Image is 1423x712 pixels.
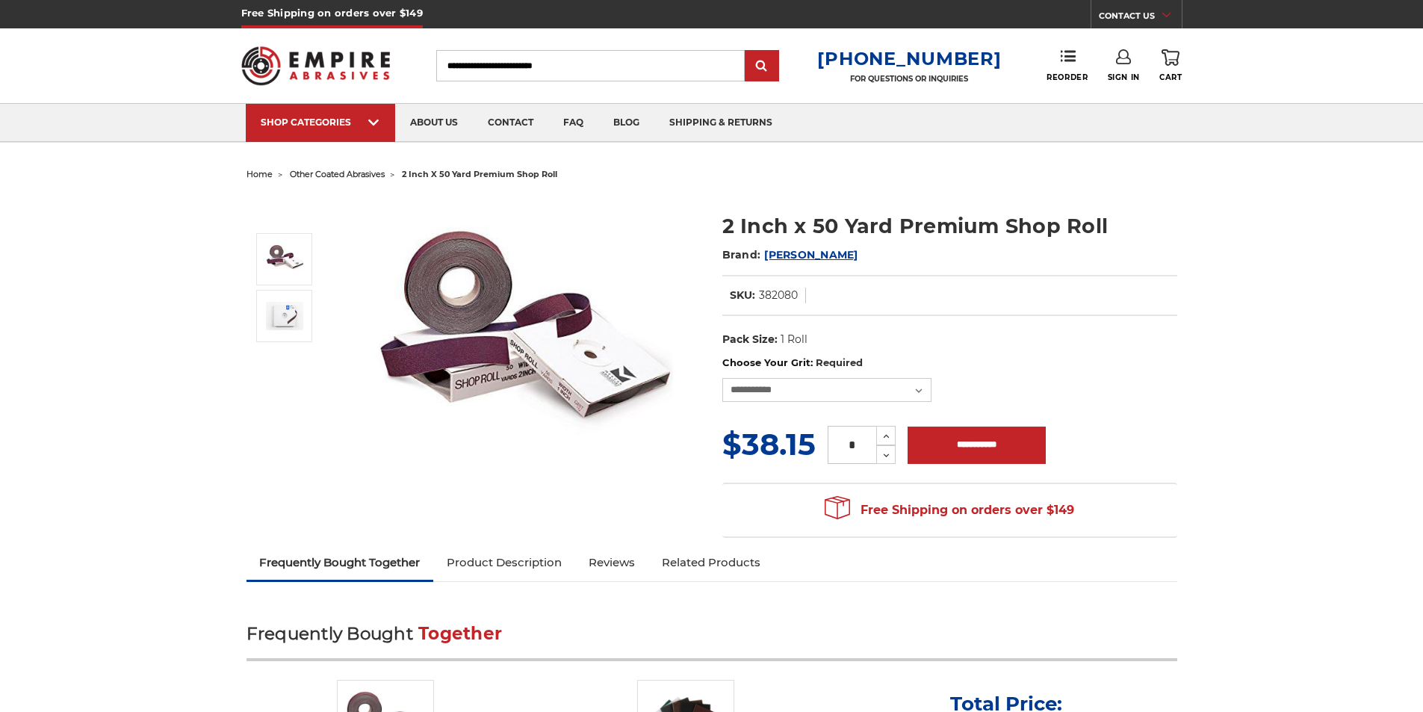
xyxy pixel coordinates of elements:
[395,104,473,142] a: about us
[1047,72,1088,82] span: Reorder
[548,104,598,142] a: faq
[730,288,755,303] dt: SKU:
[648,546,774,579] a: Related Products
[764,248,858,261] a: [PERSON_NAME]
[816,356,863,368] small: Required
[473,104,548,142] a: contact
[817,48,1001,69] a: [PHONE_NUMBER]
[374,196,673,495] img: 2 Inch x 50 Yard Premium Shop Roll
[266,241,303,278] img: 2 Inch x 50 Yard Premium Shop Roll
[722,332,778,347] dt: Pack Size:
[247,169,273,179] a: home
[817,74,1001,84] p: FOR QUESTIONS OR INQUIRIES
[247,546,434,579] a: Frequently Bought Together
[598,104,654,142] a: blog
[1159,72,1182,82] span: Cart
[1099,7,1182,28] a: CONTACT US
[266,302,303,330] img: 2 Inch x 50 Yard Premium Shop Roll
[247,623,413,644] span: Frequently Bought
[722,426,816,462] span: $38.15
[418,623,502,644] span: Together
[722,211,1177,241] h1: 2 Inch x 50 Yard Premium Shop Roll
[261,117,380,128] div: SHOP CATEGORIES
[1108,72,1140,82] span: Sign In
[290,169,385,179] a: other coated abrasives
[825,495,1074,525] span: Free Shipping on orders over $149
[759,288,798,303] dd: 382080
[1159,49,1182,82] a: Cart
[433,546,575,579] a: Product Description
[654,104,787,142] a: shipping & returns
[781,332,807,347] dd: 1 Roll
[722,248,761,261] span: Brand:
[575,546,648,579] a: Reviews
[722,356,1177,371] label: Choose Your Grit:
[402,169,557,179] span: 2 inch x 50 yard premium shop roll
[241,37,391,95] img: Empire Abrasives
[1047,49,1088,81] a: Reorder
